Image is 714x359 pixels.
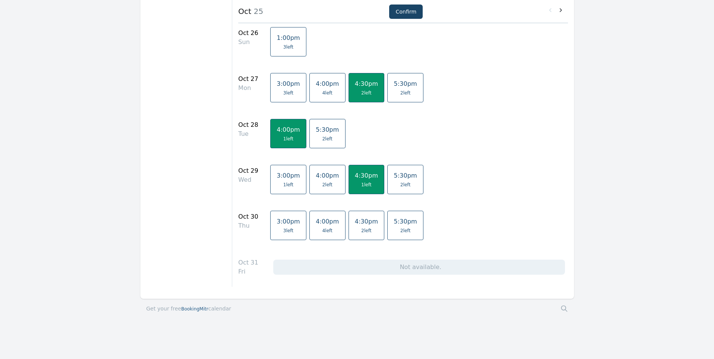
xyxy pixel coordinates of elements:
span: 3:00pm [277,172,300,179]
span: 3:00pm [277,80,300,87]
div: Oct 27 [238,75,258,84]
span: 2 left [400,90,411,96]
span: 3 left [283,228,294,234]
span: 4:00pm [316,80,339,87]
div: Mon [238,84,258,93]
span: 2 left [322,182,332,188]
span: 5:30pm [316,126,339,133]
span: 3 left [283,90,294,96]
span: 3 left [283,44,294,50]
span: 4:30pm [355,172,378,179]
span: 5:30pm [394,172,417,179]
span: 2 left [400,228,411,234]
button: Confirm [389,5,423,19]
span: 2 left [361,228,371,234]
a: Get your freeBookingMitrcalendar [146,305,231,312]
span: 4:00pm [316,172,339,179]
span: 3:00pm [277,218,300,225]
div: Fri [238,267,258,276]
strong: Oct [238,7,251,16]
span: 4:30pm [355,218,378,225]
span: 4 left [322,228,332,234]
div: Wed [238,175,258,184]
div: Tue [238,129,258,138]
span: 2 left [322,136,332,142]
span: 2 left [400,182,411,188]
div: Oct 31 [238,258,258,267]
span: 4:00pm [277,126,300,133]
span: 1:00pm [277,34,300,41]
div: Oct 26 [238,29,258,38]
span: 4:30pm [355,80,378,87]
span: BookingMitr [181,306,208,312]
div: Thu [238,221,258,230]
span: 4:00pm [316,218,339,225]
span: 1 left [283,136,294,142]
span: 5:30pm [394,218,417,225]
span: 1 left [361,182,371,188]
div: Not available. [273,260,565,275]
span: 25 [251,7,263,16]
div: Oct 29 [238,166,258,175]
div: Sun [238,38,258,47]
div: Oct 28 [238,120,258,129]
span: 4 left [322,90,332,96]
span: 5:30pm [394,80,417,87]
div: Oct 30 [238,212,258,221]
span: 2 left [361,90,371,96]
span: 1 left [283,182,294,188]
